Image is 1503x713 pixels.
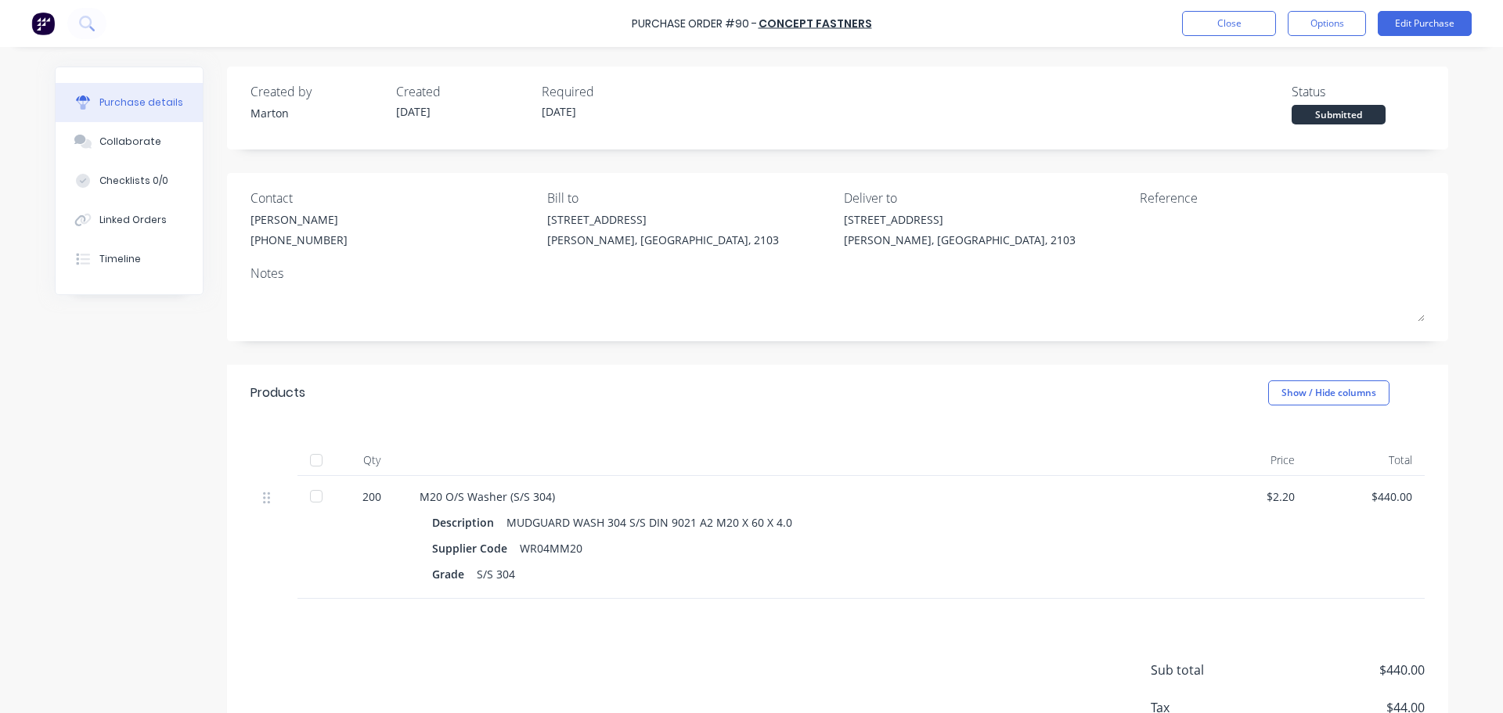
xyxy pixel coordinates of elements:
[349,488,395,505] div: 200
[1140,189,1425,207] div: Reference
[1268,661,1425,679] span: $440.00
[250,211,348,228] div: [PERSON_NAME]
[547,189,832,207] div: Bill to
[396,82,529,101] div: Created
[56,200,203,239] button: Linked Orders
[432,537,520,560] div: Supplier Code
[99,213,167,227] div: Linked Orders
[1378,11,1472,36] button: Edit Purchase
[420,488,1177,505] div: M20 O/S Washer (S/S 304)
[844,189,1129,207] div: Deliver to
[56,122,203,161] button: Collaborate
[542,82,675,101] div: Required
[547,232,779,248] div: [PERSON_NAME], [GEOGRAPHIC_DATA], 2103
[1320,488,1412,505] div: $440.00
[520,537,582,560] div: WR04MM20
[432,563,477,585] div: Grade
[1292,105,1386,124] div: Submitted
[99,252,141,266] div: Timeline
[250,82,384,101] div: Created by
[1190,445,1307,476] div: Price
[250,105,384,121] div: Marton
[844,211,1076,228] div: [STREET_ADDRESS]
[99,95,183,110] div: Purchase details
[99,135,161,149] div: Collaborate
[506,511,792,534] div: MUDGUARD WASH 304 S/S DIN 9021 A2 M20 X 60 X 4.0
[1268,380,1389,405] button: Show / Hide columns
[477,563,515,585] div: S/S 304
[844,232,1076,248] div: [PERSON_NAME], [GEOGRAPHIC_DATA], 2103
[31,12,55,35] img: Factory
[99,174,168,188] div: Checklists 0/0
[632,16,757,32] div: Purchase Order #90 -
[547,211,779,228] div: [STREET_ADDRESS]
[432,511,506,534] div: Description
[56,83,203,122] button: Purchase details
[56,161,203,200] button: Checklists 0/0
[759,16,872,31] a: Concept Fastners
[1307,445,1425,476] div: Total
[250,232,348,248] div: [PHONE_NUMBER]
[1151,661,1268,679] span: Sub total
[1202,488,1295,505] div: $2.20
[1292,82,1425,101] div: Status
[1288,11,1366,36] button: Options
[1182,11,1276,36] button: Close
[250,384,305,402] div: Products
[56,239,203,279] button: Timeline
[250,189,535,207] div: Contact
[337,445,407,476] div: Qty
[250,264,1425,283] div: Notes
